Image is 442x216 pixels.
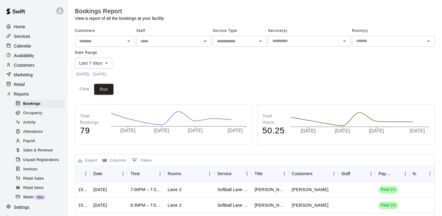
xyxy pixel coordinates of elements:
p: View a report of all the bookings at your facility [75,15,164,21]
tspan: [DATE] [369,129,384,134]
p: Marketing [14,72,33,78]
div: 1506735 [78,202,87,208]
p: Total Bookings [80,113,105,126]
span: Paid 1/1 [379,202,398,208]
div: ID [75,165,90,182]
div: Savannah Clark [255,202,286,208]
div: Time [128,165,165,182]
button: Sort [181,169,190,178]
tspan: [DATE] [335,129,350,134]
div: Invoices [14,165,65,174]
a: Reports [5,90,63,99]
p: Savannah Clark [292,187,329,193]
p: Services [14,33,30,39]
button: Clear [75,84,94,95]
div: Staff [342,165,350,182]
div: Payment [379,165,392,182]
button: Sort [263,169,271,178]
div: Sales & Revenue [14,146,65,155]
a: Customers [5,61,63,70]
tspan: [DATE] [410,129,425,134]
a: Settings [5,203,63,212]
button: Menu [81,169,90,178]
p: Retail [14,81,25,87]
button: Open [125,37,133,45]
div: Retail Items [14,184,65,192]
p: Calendar [14,43,31,49]
button: Menu [243,169,252,178]
button: Menu [425,169,434,178]
a: Unpaid Registrations [14,155,68,165]
span: Room(s) [352,26,435,36]
div: Payroll [14,137,65,145]
span: Staff [136,26,212,36]
a: Bookings [14,99,68,108]
button: Sort [392,169,401,178]
button: Sort [140,169,148,178]
h4: 79 [80,126,105,136]
div: Title [255,165,263,182]
div: Thu, Oct 09, 2025 [93,187,107,193]
a: Calendar [5,41,63,50]
a: Attendance [14,127,68,137]
p: Reports [14,91,29,97]
p: Customers [14,62,35,68]
div: Marketing [5,70,63,79]
a: Services [5,32,63,41]
div: 1506736 [78,187,87,193]
button: Open [256,37,265,45]
button: Sort [350,169,359,178]
a: Sales & Revenue [14,146,68,155]
div: Customers [292,165,313,182]
tspan: [DATE] [120,128,135,133]
div: Softball Lane Rental - 30 Minutes [217,187,249,193]
span: Service Type [213,26,267,36]
tspan: [DATE] [187,128,202,133]
button: Run [94,84,113,95]
span: Occupancy [23,110,42,116]
h5: Bookings Report [75,7,164,15]
span: New [35,196,45,199]
span: Invoices [23,166,37,172]
div: Thu, Oct 09, 2025 [93,202,107,208]
span: Activity [23,120,36,126]
button: Menu [329,169,338,178]
div: Savannah Clark [255,187,286,193]
button: Sort [78,169,87,178]
div: Notes [410,165,434,182]
span: Sales & Revenue [23,148,53,154]
button: Menu [280,169,289,178]
span: Bookings [23,101,41,107]
a: WalletNew [14,193,68,202]
div: Time [131,165,140,182]
div: Softball Lane Rental - 30 Minutes [217,202,249,208]
a: Retail Sales [14,174,68,183]
span: Attendance [23,129,43,135]
a: Retail Items [14,183,68,193]
button: Menu [119,169,128,178]
div: WalletNew [14,193,65,202]
div: Date [90,165,128,182]
div: Last 7 days [75,58,112,69]
div: 7:00PM – 7:30PM [131,187,162,193]
tspan: [DATE] [154,128,169,133]
p: Lane 2 [168,202,181,208]
div: Rooms [168,165,181,182]
div: Rooms [165,165,214,182]
p: Availability [14,53,34,59]
a: Retail [5,80,63,89]
div: 6:30PM – 7:00PM [131,202,162,208]
div: Date [93,165,102,182]
p: Total Hours [262,113,285,126]
div: Unpaid Registrations [14,156,65,164]
div: Occupancy [14,109,65,117]
p: Savannah Clark [292,202,329,208]
span: Customers [75,26,135,36]
button: Sort [102,169,111,178]
div: Notes [413,165,417,182]
button: Sort [232,169,240,178]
